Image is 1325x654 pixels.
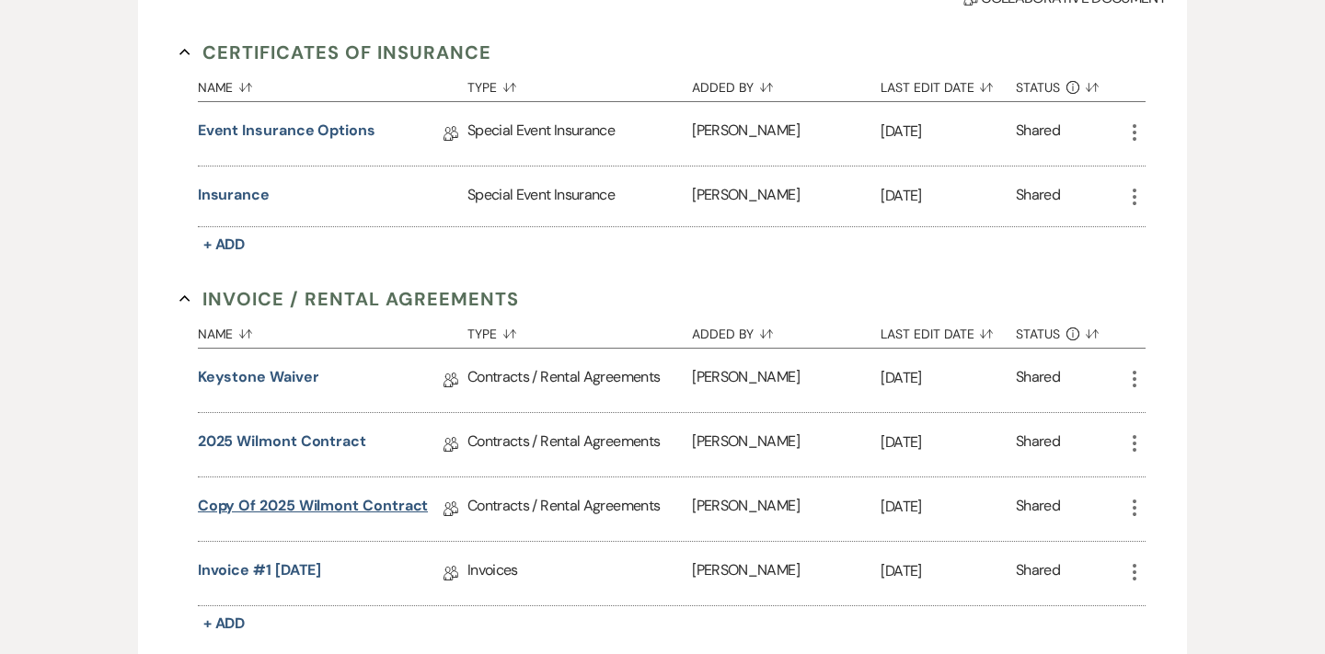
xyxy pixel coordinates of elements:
div: Shared [1016,495,1060,523]
button: Last Edit Date [881,313,1016,348]
button: Added By [692,66,881,101]
div: [PERSON_NAME] [692,166,881,226]
button: Status [1016,313,1123,348]
div: [PERSON_NAME] [692,477,881,541]
button: Invoice / Rental Agreements [179,285,519,313]
a: Keystone Waiver [198,366,319,395]
button: Insurance [198,184,270,206]
a: Event Insurance Options [198,120,375,148]
button: Type [467,313,692,348]
div: Special Event Insurance [467,102,692,166]
div: Contracts / Rental Agreements [467,349,692,412]
div: [PERSON_NAME] [692,542,881,605]
div: Shared [1016,120,1060,148]
div: Invoices [467,542,692,605]
div: Shared [1016,366,1060,395]
span: Status [1016,81,1060,94]
button: + Add [198,232,251,258]
a: Copy of 2025 Wilmont Contract [198,495,429,523]
div: [PERSON_NAME] [692,102,881,166]
p: [DATE] [881,430,1016,454]
p: [DATE] [881,120,1016,143]
button: Type [467,66,692,101]
div: Shared [1016,430,1060,459]
p: [DATE] [881,184,1016,208]
div: Shared [1016,184,1060,209]
div: Contracts / Rental Agreements [467,413,692,476]
div: Special Event Insurance [467,166,692,226]
button: Status [1016,66,1123,101]
span: Status [1016,327,1060,340]
p: [DATE] [881,559,1016,583]
div: Shared [1016,559,1060,588]
span: + Add [203,235,246,254]
a: 2025 Wilmont Contract [198,430,366,459]
div: [PERSON_NAME] [692,349,881,412]
a: Invoice #1 [DATE] [198,559,322,588]
span: + Add [203,614,246,633]
button: Last Edit Date [881,66,1016,101]
button: Name [198,66,467,101]
p: [DATE] [881,366,1016,390]
button: Certificates of Insurance [179,39,491,66]
div: Contracts / Rental Agreements [467,477,692,541]
div: [PERSON_NAME] [692,413,881,476]
button: Added By [692,313,881,348]
p: [DATE] [881,495,1016,519]
button: + Add [198,611,251,637]
button: Name [198,313,467,348]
